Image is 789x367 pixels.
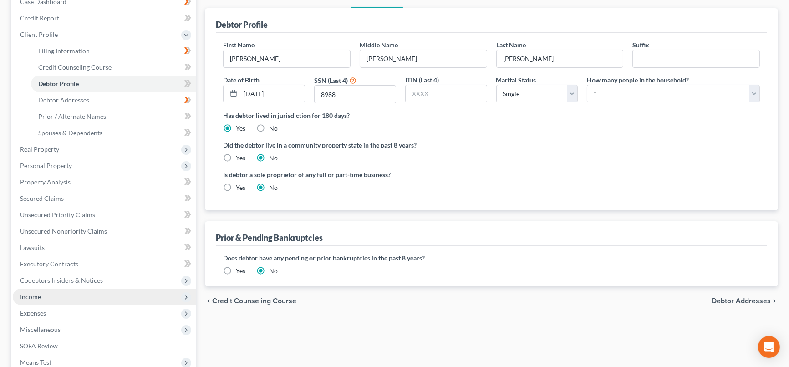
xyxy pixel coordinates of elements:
[496,40,526,50] label: Last Name
[223,140,760,150] label: Did the debtor live in a community property state in the past 8 years?
[20,309,46,317] span: Expenses
[205,297,212,305] i: chevron_left
[587,75,689,85] label: How many people in the household?
[20,276,103,284] span: Codebtors Insiders & Notices
[216,19,268,30] div: Debtor Profile
[212,297,296,305] span: Credit Counseling Course
[20,260,78,268] span: Executory Contracts
[31,76,196,92] a: Debtor Profile
[496,75,536,85] label: Marital Status
[13,223,196,240] a: Unsecured Nonpriority Claims
[13,174,196,190] a: Property Analysis
[20,358,51,366] span: Means Test
[236,153,245,163] label: Yes
[20,31,58,38] span: Client Profile
[771,297,778,305] i: chevron_right
[712,297,778,305] button: Debtor Addresses chevron_right
[269,124,278,133] label: No
[20,342,58,350] span: SOFA Review
[13,240,196,256] a: Lawsuits
[223,75,260,85] label: Date of Birth
[38,112,106,120] span: Prior / Alternate Names
[632,40,649,50] label: Suffix
[13,207,196,223] a: Unsecured Priority Claims
[406,85,487,102] input: XXXX
[38,47,90,55] span: Filing Information
[31,43,196,59] a: Filing Information
[13,190,196,207] a: Secured Claims
[758,336,780,358] div: Open Intercom Messenger
[20,145,59,153] span: Real Property
[20,211,95,219] span: Unsecured Priority Claims
[38,80,79,87] span: Debtor Profile
[13,338,196,354] a: SOFA Review
[20,293,41,301] span: Income
[497,50,623,67] input: --
[269,183,278,192] label: No
[20,244,45,251] span: Lawsuits
[20,227,107,235] span: Unsecured Nonpriority Claims
[31,108,196,125] a: Prior / Alternate Names
[315,86,396,103] input: XXXX
[20,326,61,333] span: Miscellaneous
[20,194,64,202] span: Secured Claims
[20,162,72,169] span: Personal Property
[712,297,771,305] span: Debtor Addresses
[31,125,196,141] a: Spouses & Dependents
[314,76,348,85] label: SSN (Last 4)
[38,96,89,104] span: Debtor Addresses
[633,50,759,67] input: --
[236,124,245,133] label: Yes
[31,59,196,76] a: Credit Counseling Course
[360,50,487,67] input: M.I
[223,253,760,263] label: Does debtor have any pending or prior bankruptcies in the past 8 years?
[223,170,487,179] label: Is debtor a sole proprietor of any full or part-time business?
[205,297,296,305] button: chevron_left Credit Counseling Course
[236,266,245,275] label: Yes
[269,266,278,275] label: No
[38,63,112,71] span: Credit Counseling Course
[13,10,196,26] a: Credit Report
[240,85,305,102] input: MM/DD/YYYY
[20,14,59,22] span: Credit Report
[269,153,278,163] label: No
[31,92,196,108] a: Debtor Addresses
[13,256,196,272] a: Executory Contracts
[20,178,71,186] span: Property Analysis
[360,40,398,50] label: Middle Name
[405,75,439,85] label: ITIN (Last 4)
[236,183,245,192] label: Yes
[223,111,760,120] label: Has debtor lived in jurisdiction for 180 days?
[38,129,102,137] span: Spouses & Dependents
[224,50,350,67] input: --
[216,232,323,243] div: Prior & Pending Bankruptcies
[223,40,255,50] label: First Name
